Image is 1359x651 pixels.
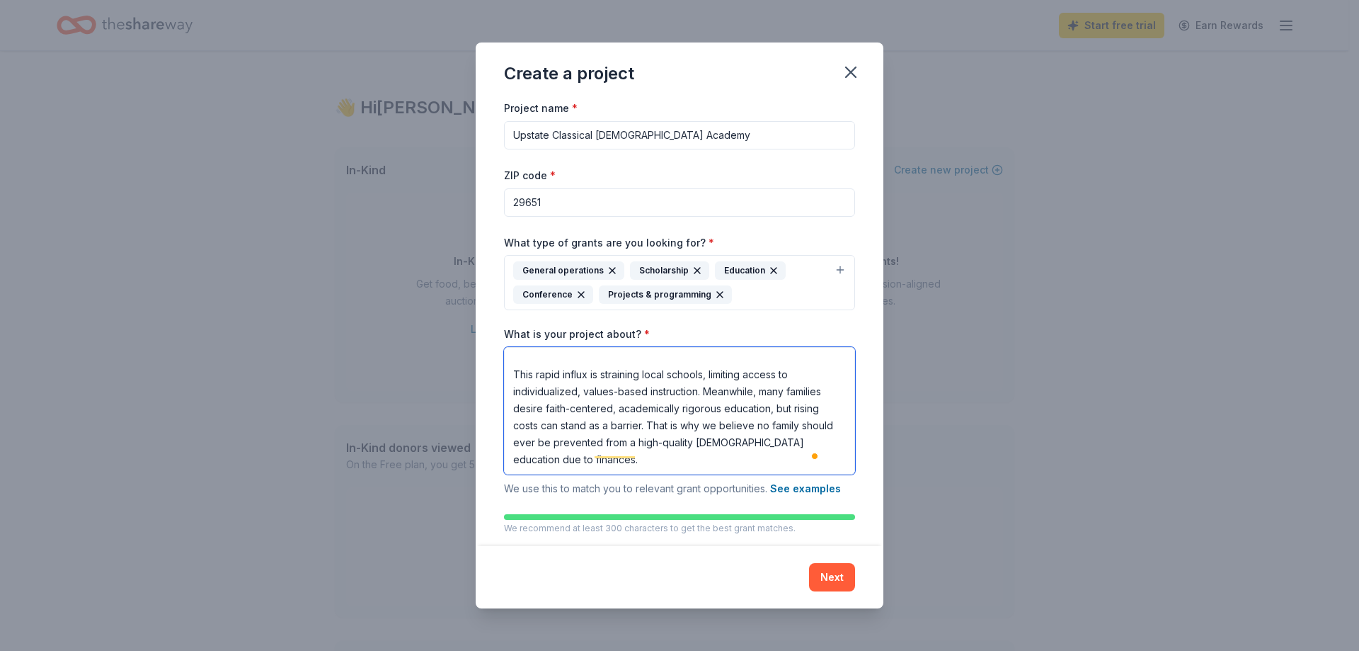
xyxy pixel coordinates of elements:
textarea: To enrich screen reader interactions, please activate Accessibility in Grammarly extension settings [504,347,855,475]
button: General operationsScholarshipEducationConferenceProjects & programming [504,255,855,310]
label: What is your project about? [504,327,650,341]
input: 12345 (U.S. only) [504,188,855,217]
div: Education [715,261,786,280]
div: General operations [513,261,624,280]
div: Create a project [504,62,634,85]
div: Projects & programming [599,285,732,304]
button: Next [809,563,855,591]
input: After school program [504,121,855,149]
p: We recommend at least 300 characters to get the best grant matches. [504,523,855,534]
label: ZIP code [504,169,556,183]
div: Conference [513,285,593,304]
button: See examples [770,480,841,497]
label: What type of grants are you looking for? [504,236,714,250]
label: Project name [504,101,578,115]
span: We use this to match you to relevant grant opportunities. [504,482,841,494]
div: Scholarship [630,261,709,280]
